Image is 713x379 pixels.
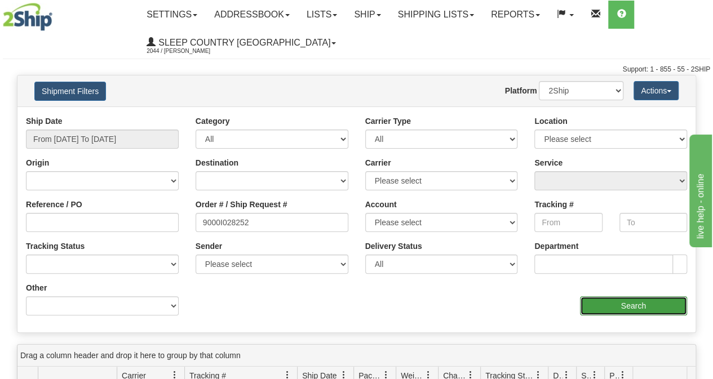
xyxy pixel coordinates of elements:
a: Lists [298,1,346,29]
label: Destination [196,157,238,168]
a: Ship [346,1,389,29]
label: Order # / Ship Request # [196,199,287,210]
label: Platform [505,85,537,96]
label: Department [534,240,578,252]
label: Other [26,282,47,293]
a: Shipping lists [389,1,482,29]
label: Delivery Status [365,240,422,252]
button: Actions [634,81,679,100]
button: Shipment Filters [34,82,106,101]
iframe: chat widget [687,132,712,247]
input: To [619,213,687,232]
div: live help - online [8,7,104,20]
label: Sender [196,240,222,252]
div: Support: 1 - 855 - 55 - 2SHIP [3,65,710,74]
label: Reference / PO [26,199,82,210]
div: grid grouping header [17,345,696,367]
a: Sleep Country [GEOGRAPHIC_DATA] 2044 / [PERSON_NAME] [138,29,344,57]
label: Origin [26,157,49,168]
input: From [534,213,602,232]
label: Account [365,199,397,210]
span: 2044 / [PERSON_NAME] [147,46,231,57]
label: Tracking Status [26,240,85,252]
label: Location [534,115,567,127]
img: logo2044.jpg [3,3,52,31]
a: Reports [482,1,548,29]
label: Category [196,115,230,127]
span: Sleep Country [GEOGRAPHIC_DATA] [156,38,330,47]
input: Search [580,296,688,315]
label: Carrier [365,157,391,168]
label: Carrier Type [365,115,411,127]
a: Settings [138,1,206,29]
label: Ship Date [26,115,63,127]
a: Addressbook [206,1,298,29]
label: Service [534,157,563,168]
label: Tracking # [534,199,573,210]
